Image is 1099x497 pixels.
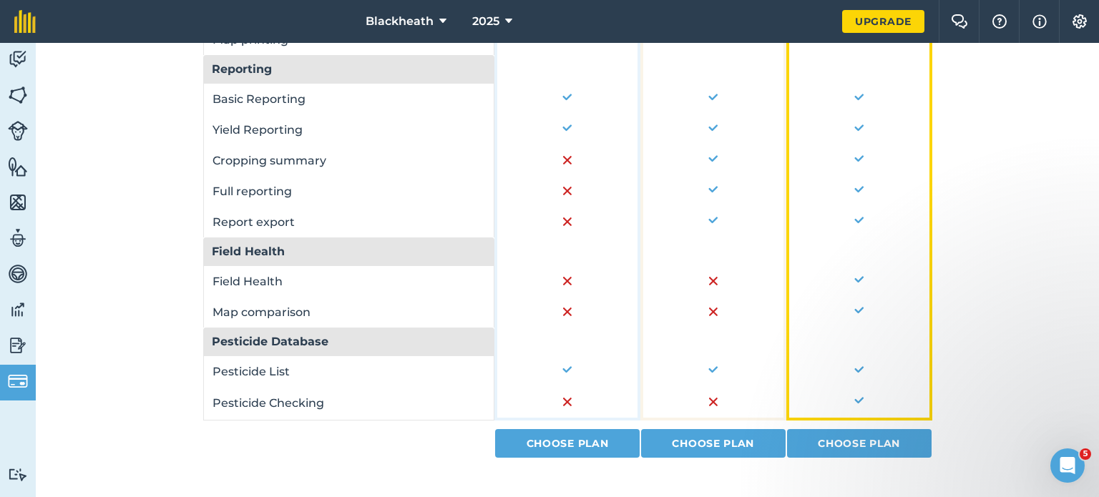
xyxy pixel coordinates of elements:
[787,429,932,458] a: Choose Plan
[563,398,572,406] img: No
[203,297,495,328] td: Map comparison
[851,212,867,227] img: Yes
[430,6,457,33] button: Collapse window
[705,212,721,227] img: Yes
[235,349,256,378] span: 😐
[203,55,495,84] th: Reporting
[1080,448,1091,460] span: 5
[851,120,867,134] img: Yes
[8,49,28,70] img: svg+xml;base64,PD94bWwgdmVyc2lvbj0iMS4wIiBlbmNvZGluZz0idXRmLTgiPz4KPCEtLSBHZW5lcmF0b3I6IEFkb2JlIE...
[951,14,968,29] img: Two speech bubbles overlapping with the left bubble in the forefront
[851,182,867,196] img: Yes
[705,182,721,196] img: Yes
[851,151,867,165] img: Yes
[495,429,640,458] a: Choose Plan
[17,335,475,350] div: Did this answer your question?
[705,120,721,134] img: Yes
[203,237,495,266] th: Field Health
[851,89,867,104] img: Yes
[203,356,495,387] td: Pesticide List
[705,89,721,104] img: Yes
[14,10,36,33] img: fieldmargin Logo
[563,156,572,164] img: No
[8,192,28,213] img: svg+xml;base64,PHN2ZyB4bWxucz0iaHR0cDovL3d3dy53My5vcmcvMjAwMC9zdmciIHdpZHRoPSI1NiIgaGVpZ2h0PSI2MC...
[457,6,483,31] div: Close
[991,14,1008,29] img: A question mark icon
[8,121,28,141] img: svg+xml;base64,PD94bWwgdmVyc2lvbj0iMS4wIiBlbmNvZGluZz0idXRmLTgiPz4KPCEtLSBHZW5lcmF0b3I6IEFkb2JlIE...
[560,362,575,376] img: Yes
[563,307,572,316] img: No
[189,395,303,407] a: Open in help center
[8,227,28,249] img: svg+xml;base64,PD94bWwgdmVyc2lvbj0iMS4wIiBlbmNvZGluZz0idXRmLTgiPz4KPCEtLSBHZW5lcmF0b3I6IEFkb2JlIE...
[851,302,867,317] img: Yes
[8,371,28,391] img: svg+xml;base64,PD94bWwgdmVyc2lvbj0iMS4wIiBlbmNvZGluZz0idXRmLTgiPz4KPCEtLSBHZW5lcmF0b3I6IEFkb2JlIE...
[563,187,572,195] img: No
[851,362,867,376] img: Yes
[203,114,495,145] td: Yield Reporting
[228,349,265,378] span: neutral face reaction
[560,89,575,104] img: Yes
[705,151,721,165] img: Yes
[1050,448,1085,483] iframe: Intercom live chat
[563,217,572,226] img: No
[203,207,495,237] td: Report export
[1071,14,1088,29] img: A cog icon
[705,362,721,376] img: Yes
[198,349,219,378] span: 😞
[709,398,718,406] img: No
[265,349,302,378] span: smiley reaction
[8,335,28,356] img: svg+xml;base64,PD94bWwgdmVyc2lvbj0iMS4wIiBlbmNvZGluZz0idXRmLTgiPz4KPCEtLSBHZW5lcmF0b3I6IEFkb2JlIE...
[273,349,293,378] span: 😃
[8,468,28,481] img: svg+xml;base64,PD94bWwgdmVyc2lvbj0iMS4wIiBlbmNvZGluZz0idXRmLTgiPz4KPCEtLSBHZW5lcmF0b3I6IEFkb2JlIE...
[1032,13,1047,30] img: svg+xml;base64,PHN2ZyB4bWxucz0iaHR0cDovL3d3dy53My5vcmcvMjAwMC9zdmciIHdpZHRoPSIxNyIgaGVpZ2h0PSIxNy...
[203,176,495,207] td: Full reporting
[563,277,572,285] img: No
[8,299,28,320] img: svg+xml;base64,PD94bWwgdmVyc2lvbj0iMS4wIiBlbmNvZGluZz0idXRmLTgiPz4KPCEtLSBHZW5lcmF0b3I6IEFkb2JlIE...
[641,429,786,458] a: Choose Plan
[203,328,495,356] th: Pesticide Database
[842,10,924,33] a: Upgrade
[203,387,495,420] td: Pesticide Checking
[709,277,718,285] img: No
[203,145,495,176] td: Cropping summary
[851,393,867,407] img: Yes
[8,156,28,177] img: svg+xml;base64,PHN2ZyB4bWxucz0iaHR0cDovL3d3dy53My5vcmcvMjAwMC9zdmciIHdpZHRoPSI1NiIgaGVpZ2h0PSI2MC...
[851,272,867,286] img: Yes
[203,266,495,297] td: Field Health
[9,6,36,33] button: go back
[203,84,495,114] td: Basic Reporting
[709,307,718,316] img: No
[8,263,28,285] img: svg+xml;base64,PD94bWwgdmVyc2lvbj0iMS4wIiBlbmNvZGluZz0idXRmLTgiPz4KPCEtLSBHZW5lcmF0b3I6IEFkb2JlIE...
[366,13,434,30] span: Blackheath
[190,349,228,378] span: disappointed reaction
[472,13,499,30] span: 2025
[8,84,28,106] img: svg+xml;base64,PHN2ZyB4bWxucz0iaHR0cDovL3d3dy53My5vcmcvMjAwMC9zdmciIHdpZHRoPSI1NiIgaGVpZ2h0PSI2MC...
[560,120,575,134] img: Yes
